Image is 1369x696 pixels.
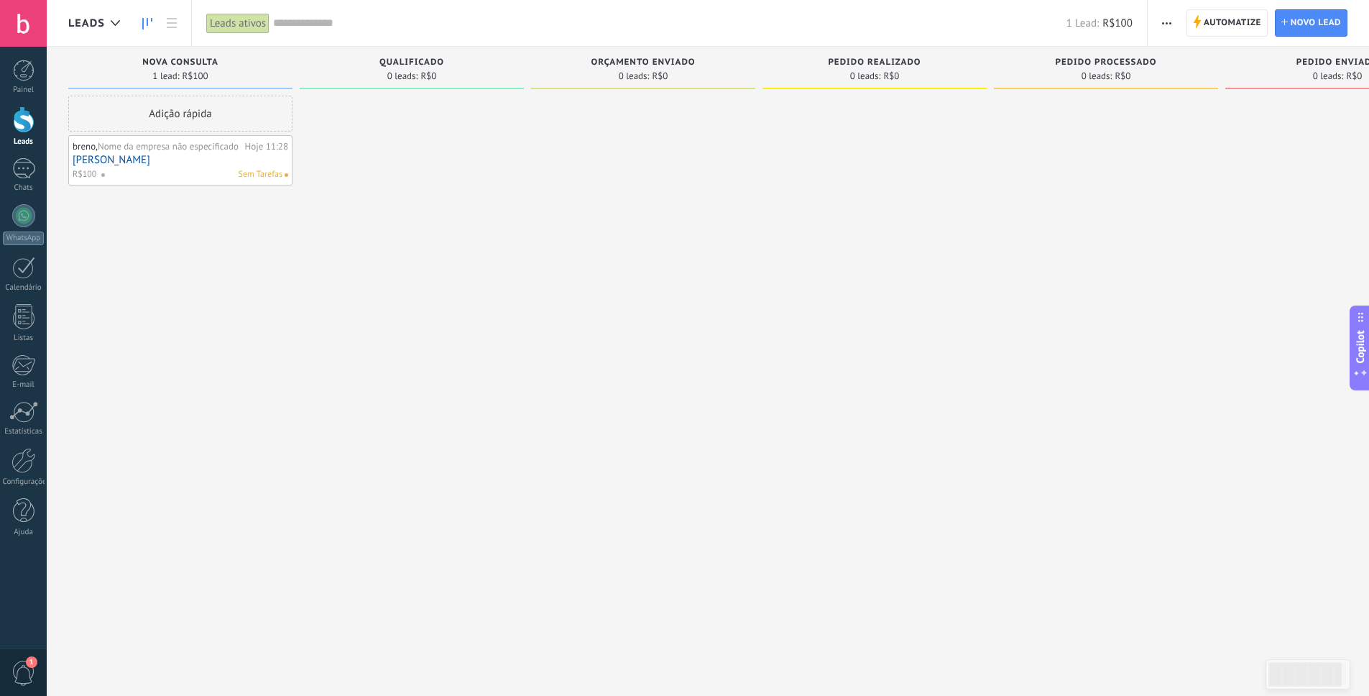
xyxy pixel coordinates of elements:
span: Nenhuma tarefa atribuída [285,173,288,177]
span: R$0 [1115,72,1130,81]
div: Pedido processado [1001,58,1211,70]
div: Orçamento enviado [538,58,748,70]
span: R$100 [183,72,208,81]
span: Pedido realizado [828,58,921,68]
span: R$0 [652,72,668,81]
div: Configurações [3,477,45,487]
span: R$100 [73,168,96,181]
span: Sem Tarefas [239,168,282,181]
span: Orçamento enviado [591,58,695,68]
span: R$0 [420,72,436,81]
button: Mais [1156,9,1177,37]
span: Nome da empresa não especificado [98,140,239,152]
div: Listas [3,334,45,343]
a: Novo lead [1275,9,1347,37]
span: 0 leads: [619,72,650,81]
a: Lista [160,9,184,37]
span: Nova consulta [142,58,218,68]
span: 0 leads: [1082,72,1112,81]
span: Pedido processado [1055,58,1156,68]
span: R$0 [1346,72,1362,81]
div: Leads [3,137,45,147]
div: Hoje 11:28 [245,141,288,152]
div: Ajuda [3,528,45,537]
div: Leads ativos [206,13,269,34]
span: Copilot [1353,331,1368,364]
span: 0 leads: [387,72,418,81]
div: Estatísticas [3,427,45,436]
a: Automatize [1186,9,1268,37]
a: [PERSON_NAME] [73,154,288,166]
div: Chats [3,183,45,193]
div: Painel [3,86,45,95]
span: Leads [68,17,105,30]
div: Qualificado [307,58,517,70]
span: Automatize [1204,10,1261,36]
div: Pedido realizado [770,58,979,70]
span: Qualificado [379,58,444,68]
span: 1 [26,656,37,668]
span: 0 leads: [850,72,881,81]
div: Adição rápida [68,96,292,132]
div: Nova consulta [75,58,285,70]
span: R$100 [1102,17,1133,30]
div: E-mail [3,380,45,390]
span: R$0 [883,72,899,81]
div: Calendário [3,283,45,293]
span: 0 leads: [1313,72,1344,81]
div: breno, [73,141,241,152]
div: WhatsApp [3,232,44,245]
span: Novo lead [1291,10,1341,36]
a: Leads [135,9,160,37]
span: 1 lead: [152,72,179,81]
span: 1 Lead: [1066,17,1099,30]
